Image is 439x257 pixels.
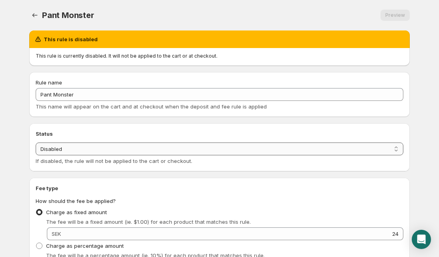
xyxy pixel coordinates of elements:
[46,219,251,225] span: The fee will be a fixed amount (ie. $1.00) for each product that matches this rule.
[46,243,124,249] span: Charge as percentage amount
[42,10,94,20] span: Pant Monster
[52,231,61,237] span: SEK
[36,184,403,192] h2: Fee type
[36,79,62,86] span: Rule name
[36,53,403,59] p: This rule is currently disabled. It will not be applied to the cart or at checkout.
[412,230,431,249] div: Open Intercom Messenger
[29,10,40,21] button: Settings
[36,103,267,110] span: This name will appear on the cart and at checkout when the deposit and fee rule is applied
[36,198,116,204] span: How should the fee be applied?
[36,130,403,138] h2: Status
[46,209,107,215] span: Charge as fixed amount
[44,35,98,43] h2: This rule is disabled
[36,158,192,164] span: If disabled, the rule will not be applied to the cart or checkout.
